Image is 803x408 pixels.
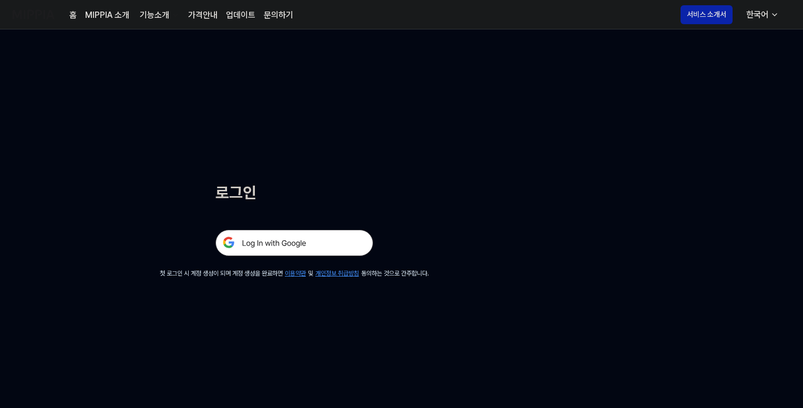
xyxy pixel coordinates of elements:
button: 서비스 소개서 [681,5,733,24]
button: 한국어 [738,4,785,25]
a: 가격안내 [188,9,218,22]
a: MIPPIA 소개 [85,9,129,22]
h1: 로그인 [215,181,373,205]
a: 홈 [69,9,77,22]
div: 기능소개 [138,9,171,22]
img: 구글 로그인 버튼 [215,230,373,256]
img: down [171,11,180,19]
a: 개인정보 취급방침 [315,270,359,277]
div: 한국어 [744,8,770,21]
div: 첫 로그인 시 계정 생성이 되며 계정 생성을 완료하면 및 동의하는 것으로 간주합니다. [160,269,429,278]
a: 업데이트 [226,9,255,22]
a: 문의하기 [264,9,293,22]
a: 이용약관 [285,270,306,277]
button: 기능소개 [138,9,180,22]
